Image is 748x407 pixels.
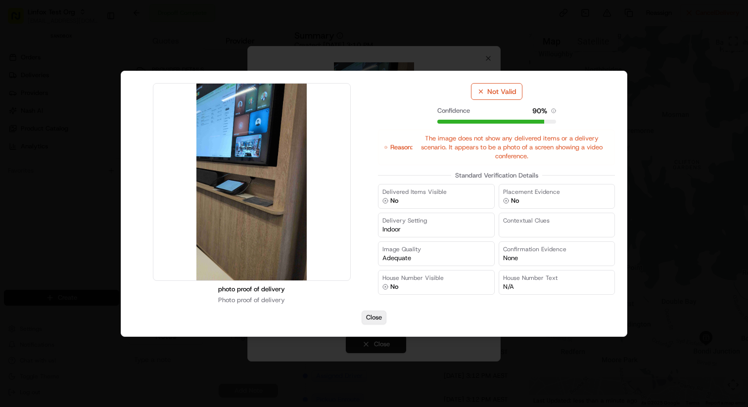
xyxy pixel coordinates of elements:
input: Clear [26,64,163,74]
p: photo proof of delivery [218,285,285,294]
span: N/A [503,282,514,291]
a: 💻API Documentation [80,139,163,157]
a: 📗Knowledge Base [6,139,80,157]
p: Welcome 👋 [10,40,180,55]
span: No [511,196,519,205]
label: Standard Verification Details [455,171,538,180]
span: The image does not show any delivered items or a delivery scenario. It appears to be a photo of a... [416,134,608,161]
span: House Number Visible [382,274,444,282]
span: House Number Text [503,274,558,282]
div: Start new chat [34,94,162,104]
span: Delivery Setting [382,217,427,225]
img: 1736555255976-a54dd68f-1ca7-489b-9aae-adbdc363a1c4 [10,94,28,112]
button: Start new chat [168,97,180,109]
span: API Documentation [93,143,159,153]
span: Image Quality [382,245,421,253]
span: No [390,282,398,291]
div: 📗 [10,144,18,152]
span: 90 % [532,106,547,116]
span: indoor [382,225,401,234]
span: adequate [382,254,411,263]
span: Not Valid [487,87,516,96]
img: Verification image - photo_proof_of_delivery [153,84,350,280]
span: Confirmation Evidence [503,245,566,253]
p: Photo proof of delivery [218,296,285,305]
div: 💻 [84,144,92,152]
span: none [503,254,518,263]
span: Delivered Items Visible [382,188,447,196]
span: Contextual Clues [503,217,550,225]
button: Close [362,311,386,324]
span: Reason: [390,143,413,152]
img: Nash [10,10,30,30]
a: Powered byPylon [70,167,120,175]
span: Pylon [98,168,120,175]
span: No [390,196,398,205]
span: Placement Evidence [503,188,560,196]
span: Knowledge Base [20,143,76,153]
span: Confidence [437,106,470,115]
div: We're available if you need us! [34,104,125,112]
